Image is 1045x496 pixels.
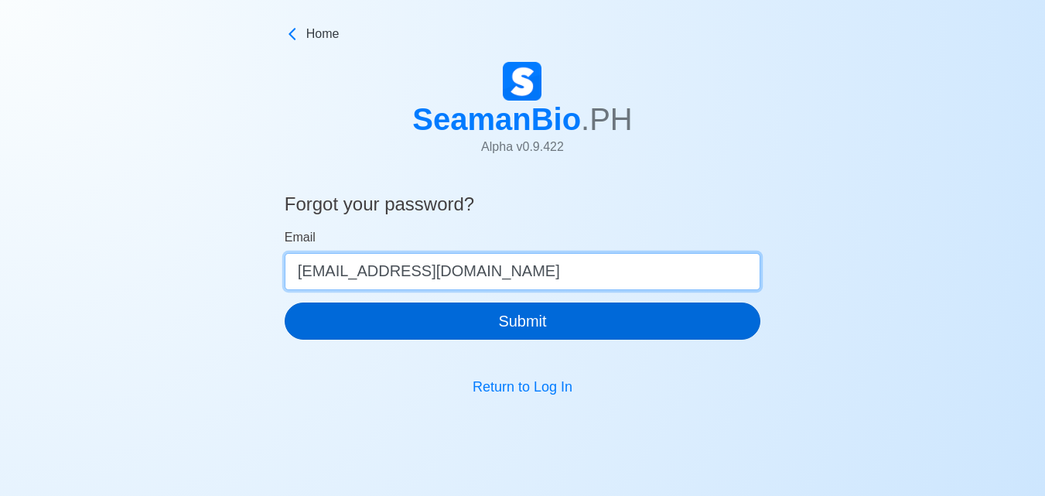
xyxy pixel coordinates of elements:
input: Your email [285,253,761,290]
img: Logo [503,62,541,101]
span: Email [285,231,316,244]
a: SeamanBio.PHAlpha v0.9.422 [412,62,633,169]
button: Submit [285,303,761,340]
a: Return to Log In [473,379,572,395]
a: Home [285,25,761,43]
h4: Forgot your password? [285,193,761,222]
p: Alpha v 0.9.422 [412,138,633,156]
h1: SeamanBio [412,101,633,138]
span: Home [306,25,340,43]
span: .PH [581,102,633,136]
